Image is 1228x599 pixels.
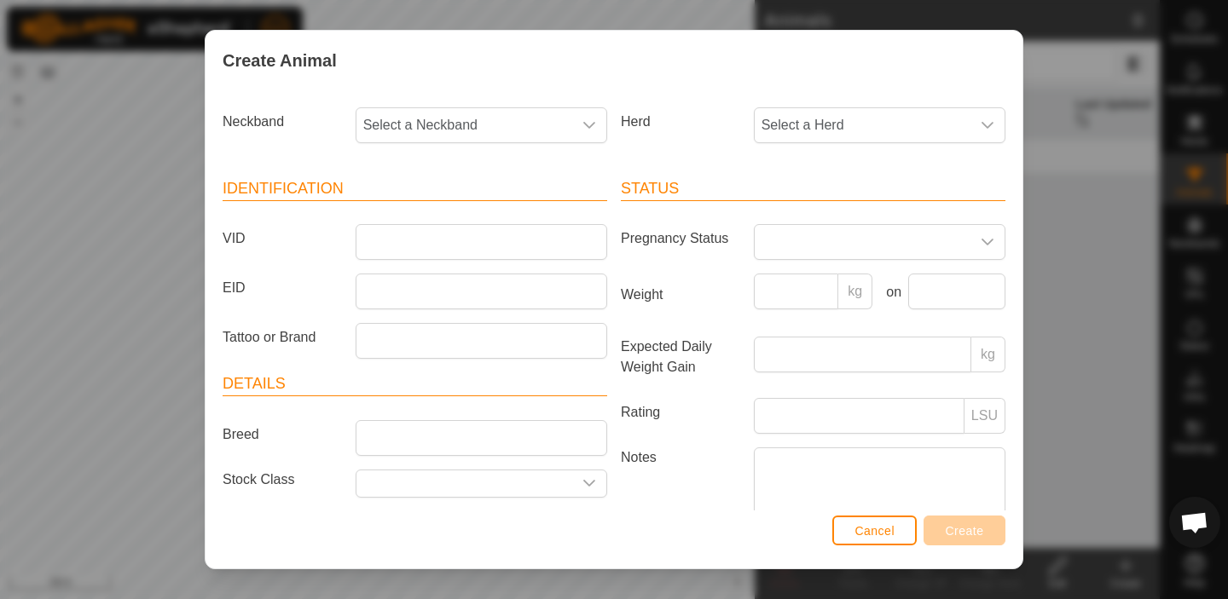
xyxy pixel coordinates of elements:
[854,524,895,538] span: Cancel
[216,274,349,302] label: EID
[356,470,572,497] input: Select or enter a Stock Class
[356,108,572,142] span: Select a Neckband
[946,524,984,538] span: Create
[614,107,747,136] label: Herd
[832,515,917,545] button: Cancel
[838,274,872,309] p-inputgroup-addon: kg
[755,108,970,142] span: Select a Herd
[223,177,607,201] header: Identification
[223,372,607,396] header: Details
[216,224,349,253] label: VID
[216,107,349,136] label: Neckband
[971,337,1005,372] p-inputgroup-addon: kg
[879,282,901,302] label: on
[924,515,1005,545] button: Create
[572,108,606,142] div: dropdown trigger
[223,48,337,73] span: Create Animal
[970,108,1005,142] div: dropdown trigger
[614,337,747,377] label: Expected Daily Weight Gain
[1169,497,1220,548] div: Open chat
[614,447,747,544] label: Notes
[614,398,747,427] label: Rating
[614,224,747,253] label: Pregnancy Status
[216,469,349,491] label: Stock Class
[970,225,1005,259] div: dropdown trigger
[216,420,349,449] label: Breed
[614,274,747,316] label: Weight
[572,470,606,497] div: dropdown trigger
[216,323,349,352] label: Tattoo or Brand
[964,398,1005,434] p-inputgroup-addon: LSU
[621,177,1005,201] header: Status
